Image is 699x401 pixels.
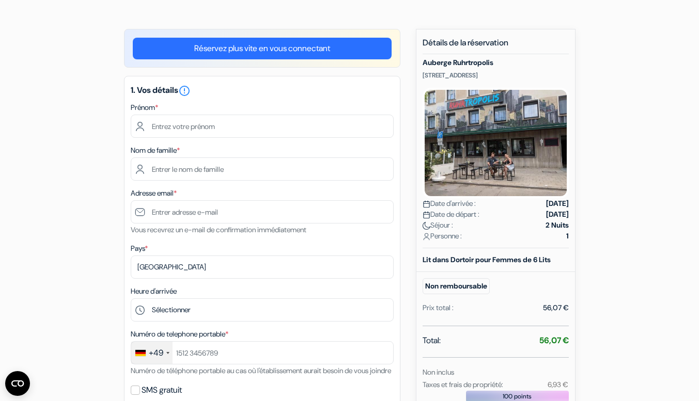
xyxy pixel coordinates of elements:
input: 1512 3456789 [131,341,394,364]
label: SMS gratuit [142,383,182,397]
div: Prix total : [423,302,454,313]
small: Taxes et frais de propriété: [423,380,503,389]
label: Heure d'arrivée [131,286,177,297]
small: Non inclus [423,367,454,377]
a: error_outline [178,85,191,95]
strong: [DATE] [546,209,569,220]
h5: 1. Vos détails [131,85,394,97]
label: Adresse email [131,188,177,199]
span: Séjour : [423,220,453,231]
div: +49 [149,347,163,359]
label: Numéro de telephone portable [131,329,228,340]
strong: 2 Nuits [546,220,569,231]
b: Lit dans Dortoir pour Femmes de 6 Lits [423,255,551,264]
input: Entrez votre prénom [131,115,394,138]
strong: 1 [566,231,569,242]
p: [STREET_ADDRESS] [423,71,569,79]
small: Numéro de téléphone portable au cas où l'établissement aurait besoin de vous joindre [131,366,391,375]
img: calendar.svg [423,200,430,208]
label: Prénom [131,102,158,113]
span: Date d'arrivée : [423,198,476,209]
label: Pays [131,243,148,254]
span: Date de départ : [423,209,479,220]
small: Non remboursable [423,278,490,294]
label: Nom de famille [131,145,180,156]
strong: [DATE] [546,198,569,209]
input: Entrer adresse e-mail [131,200,394,223]
img: calendar.svg [423,211,430,219]
h5: Auberge Ruhrtropolis [423,58,569,67]
small: 6,93 € [548,380,568,389]
a: Réservez plus vite en vous connectant [133,38,392,59]
img: moon.svg [423,222,430,230]
i: error_outline [178,85,191,97]
span: Total: [423,334,441,347]
small: Vous recevrez un e-mail de confirmation immédiatement [131,225,306,234]
h5: Détails de la réservation [423,38,569,54]
div: 56,07 € [543,302,569,313]
img: user_icon.svg [423,233,430,240]
button: Open CMP widget [5,371,30,396]
span: Personne : [423,231,462,242]
span: 100 points [503,392,532,401]
div: Germany (Deutschland): +49 [131,342,173,364]
strong: 56,07 € [539,335,569,346]
input: Entrer le nom de famille [131,157,394,181]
